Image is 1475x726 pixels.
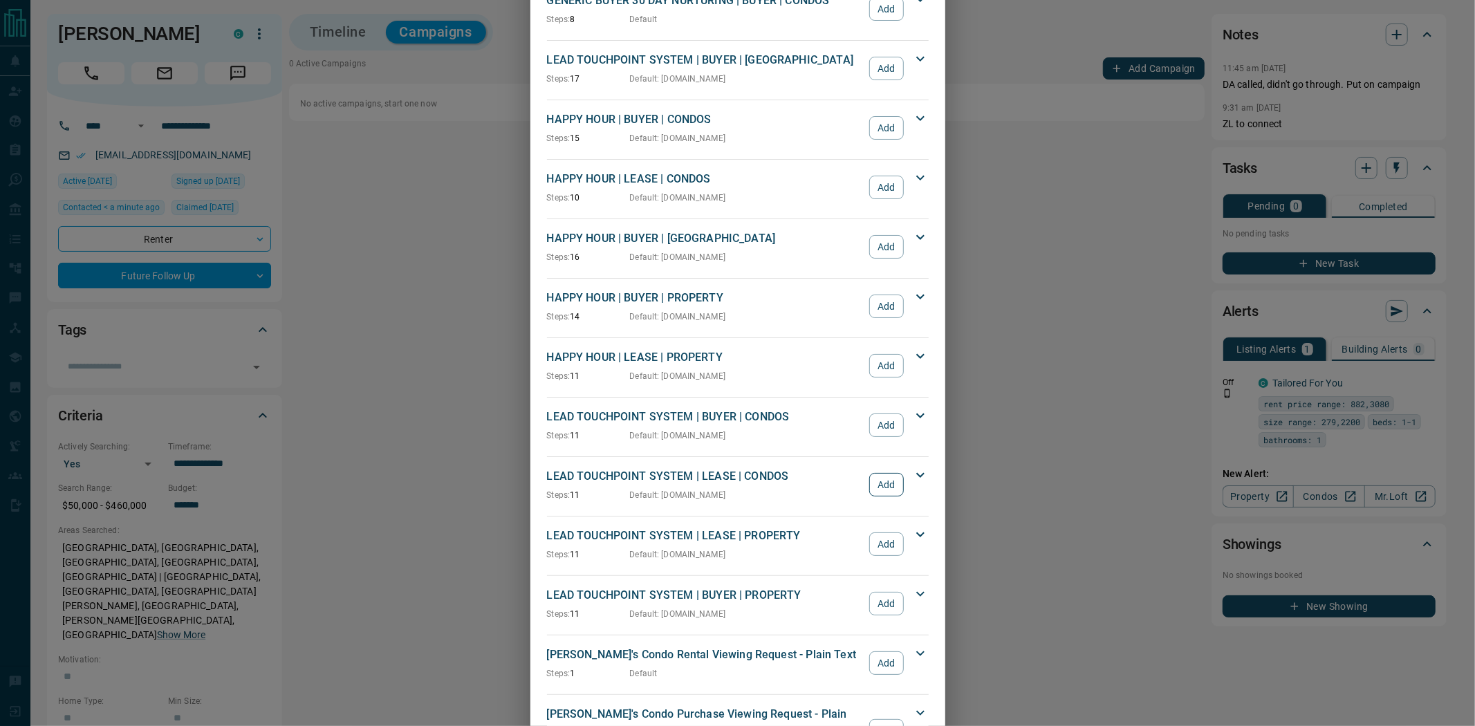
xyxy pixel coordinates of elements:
[547,431,570,440] span: Steps:
[547,111,863,128] p: HAPPY HOUR | BUYER | CONDOS
[869,116,903,140] button: Add
[547,525,929,564] div: LEAD TOUCHPOINT SYSTEM | LEASE | PROPERTYSteps:11Default: [DOMAIN_NAME]Add
[630,310,726,323] p: Default : [DOMAIN_NAME]
[869,473,903,496] button: Add
[630,548,726,561] p: Default : [DOMAIN_NAME]
[547,13,630,26] p: 8
[547,193,570,203] span: Steps:
[547,669,570,678] span: Steps:
[869,295,903,318] button: Add
[630,73,726,85] p: Default : [DOMAIN_NAME]
[630,370,726,382] p: Default : [DOMAIN_NAME]
[547,587,863,604] p: LEAD TOUCHPOINT SYSTEM | BUYER | PROPERTY
[547,489,630,501] p: 11
[547,230,863,247] p: HAPPY HOUR | BUYER | [GEOGRAPHIC_DATA]
[630,251,726,263] p: Default : [DOMAIN_NAME]
[547,465,929,504] div: LEAD TOUCHPOINT SYSTEM | LEASE | CONDOSSteps:11Default: [DOMAIN_NAME]Add
[630,489,726,501] p: Default : [DOMAIN_NAME]
[630,608,726,620] p: Default : [DOMAIN_NAME]
[547,15,570,24] span: Steps:
[547,409,863,425] p: LEAD TOUCHPOINT SYSTEM | BUYER | CONDOS
[547,310,630,323] p: 14
[547,609,570,619] span: Steps:
[547,346,929,385] div: HAPPY HOUR | LEASE | PROPERTYSteps:11Default: [DOMAIN_NAME]Add
[547,490,570,500] span: Steps:
[547,252,570,262] span: Steps:
[547,290,863,306] p: HAPPY HOUR | BUYER | PROPERTY
[869,57,903,80] button: Add
[869,413,903,437] button: Add
[547,550,570,559] span: Steps:
[547,251,630,263] p: 16
[547,528,863,544] p: LEAD TOUCHPOINT SYSTEM | LEASE | PROPERTY
[547,192,630,204] p: 10
[547,667,630,680] p: 1
[869,532,903,556] button: Add
[547,132,630,145] p: 15
[547,168,929,207] div: HAPPY HOUR | LEASE | CONDOSSteps:10Default: [DOMAIN_NAME]Add
[547,548,630,561] p: 11
[547,584,929,623] div: LEAD TOUCHPOINT SYSTEM | BUYER | PROPERTYSteps:11Default: [DOMAIN_NAME]Add
[630,429,726,442] p: Default : [DOMAIN_NAME]
[547,49,929,88] div: LEAD TOUCHPOINT SYSTEM | BUYER | [GEOGRAPHIC_DATA]Steps:17Default: [DOMAIN_NAME]Add
[547,227,929,266] div: HAPPY HOUR | BUYER | [GEOGRAPHIC_DATA]Steps:16Default: [DOMAIN_NAME]Add
[630,192,726,204] p: Default : [DOMAIN_NAME]
[547,608,630,620] p: 11
[547,371,570,381] span: Steps:
[547,74,570,84] span: Steps:
[547,646,863,663] p: [PERSON_NAME]'s Condo Rental Viewing Request - Plain Text
[547,312,570,322] span: Steps:
[869,176,903,199] button: Add
[547,287,929,326] div: HAPPY HOUR | BUYER | PROPERTYSteps:14Default: [DOMAIN_NAME]Add
[630,13,658,26] p: Default
[630,667,658,680] p: Default
[547,133,570,143] span: Steps:
[630,132,726,145] p: Default : [DOMAIN_NAME]
[547,429,630,442] p: 11
[547,109,929,147] div: HAPPY HOUR | BUYER | CONDOSSteps:15Default: [DOMAIN_NAME]Add
[547,406,929,445] div: LEAD TOUCHPOINT SYSTEM | BUYER | CONDOSSteps:11Default: [DOMAIN_NAME]Add
[547,349,863,366] p: HAPPY HOUR | LEASE | PROPERTY
[869,354,903,378] button: Add
[869,592,903,615] button: Add
[547,52,863,68] p: LEAD TOUCHPOINT SYSTEM | BUYER | [GEOGRAPHIC_DATA]
[547,370,630,382] p: 11
[547,73,630,85] p: 17
[869,235,903,259] button: Add
[547,171,863,187] p: HAPPY HOUR | LEASE | CONDOS
[869,651,903,675] button: Add
[547,468,863,485] p: LEAD TOUCHPOINT SYSTEM | LEASE | CONDOS
[547,644,929,682] div: [PERSON_NAME]'s Condo Rental Viewing Request - Plain TextSteps:1DefaultAdd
